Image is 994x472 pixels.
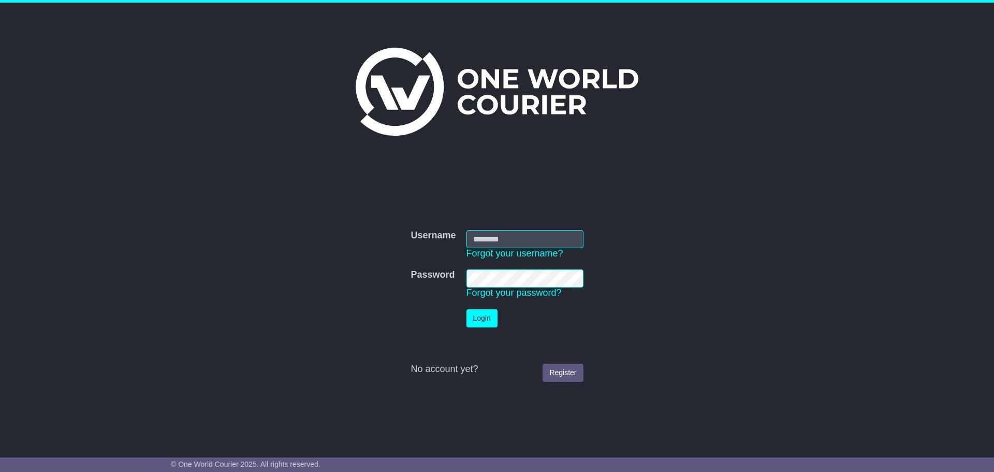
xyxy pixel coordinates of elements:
a: Forgot your username? [466,248,563,259]
div: No account yet? [411,364,583,375]
a: Forgot your password? [466,288,562,298]
a: Register [543,364,583,382]
span: © One World Courier 2025. All rights reserved. [171,460,320,468]
label: Username [411,230,456,241]
button: Login [466,309,498,327]
img: One World [356,48,638,136]
label: Password [411,269,455,281]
